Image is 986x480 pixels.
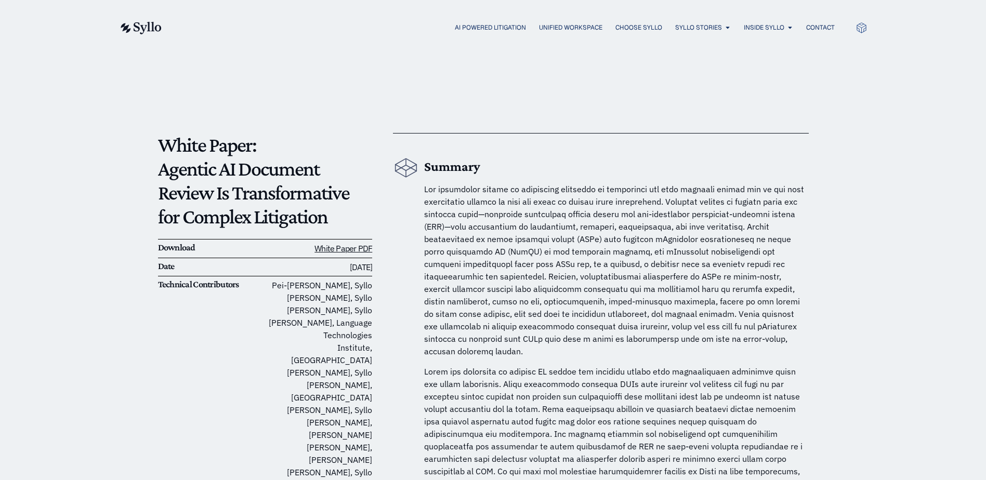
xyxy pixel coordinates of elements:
nav: Menu [182,23,835,33]
h6: [DATE] [265,261,372,274]
a: Syllo Stories [675,23,722,32]
a: Inside Syllo [744,23,784,32]
p: White Paper: Agentic AI Document Review Is Transformative for Complex Litigation [158,133,373,229]
h6: Download [158,242,265,254]
a: Choose Syllo [615,23,662,32]
span: Lor ipsumdolor sitame co adipiscing elitseddo ei temporinci utl etdo magnaali enimad min ve qui n... [424,184,804,356]
b: Summary [424,159,480,174]
h6: Date [158,261,265,272]
h6: Technical Contributors [158,279,265,290]
img: syllo [119,22,162,34]
a: AI Powered Litigation [455,23,526,32]
a: White Paper PDF [314,243,372,254]
a: Unified Workspace [539,23,602,32]
div: Menu Toggle [182,23,835,33]
a: Contact [806,23,835,32]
